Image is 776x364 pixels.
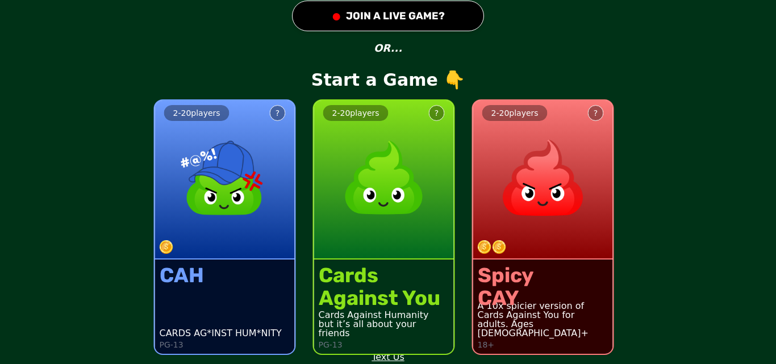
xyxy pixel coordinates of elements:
[478,287,533,309] div: CAY
[334,128,434,228] img: product image
[292,1,484,31] button: ●JOIN A LIVE GAME?
[319,320,449,338] div: but it’s all about your friends
[332,108,379,118] span: 2 - 20 players
[276,107,279,119] div: ?
[160,340,183,349] p: PG-13
[160,329,282,338] div: CARDS AG*INST HUM*NITY
[491,108,539,118] span: 2 - 20 players
[588,105,604,121] button: ?
[160,240,173,254] img: token
[493,128,593,228] img: product image
[160,264,204,287] div: CAH
[319,311,449,320] div: Cards Against Humanity
[435,107,439,119] div: ?
[478,264,533,287] div: Spicy
[311,70,465,90] p: Start a Game 👇
[594,107,598,119] div: ?
[429,105,445,121] button: ?
[270,105,286,121] button: ?
[478,340,495,349] p: 18+
[175,128,275,228] img: product image
[478,240,491,254] img: token
[319,340,343,349] p: PG-13
[331,6,341,26] div: ●
[319,287,440,309] div: Against You
[493,240,506,254] img: token
[173,108,220,118] span: 2 - 20 players
[478,302,608,338] div: A 10x spicier version of Cards Against You for adults. Ages [DEMOGRAPHIC_DATA]+
[374,40,402,56] p: OR...
[319,264,440,287] div: Cards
